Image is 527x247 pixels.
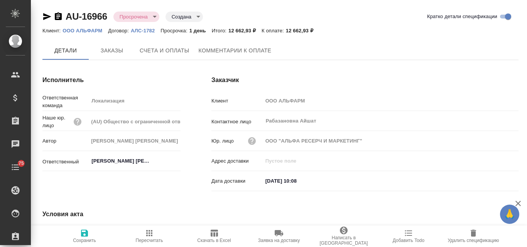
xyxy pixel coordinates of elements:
span: Сохранить [73,238,96,243]
button: Удалить спецификацию [441,225,506,247]
button: Скопировать ссылку [54,12,63,21]
button: Скопировать ссылку для ЯМессенджера [42,12,52,21]
p: Автор [42,137,88,145]
button: Создана [169,13,194,20]
button: Open [176,160,178,162]
span: Удалить спецификацию [448,238,499,243]
p: Клиент: [42,28,62,34]
span: Заявка на доставку [258,238,300,243]
p: Итого: [212,28,228,34]
a: ООО АЛЬФАРМ [62,27,108,34]
p: Просрочка: [160,28,189,34]
p: АЛС-1782 [131,28,160,34]
button: Скачать в Excel [182,225,247,247]
p: Наше юр. лицо [42,114,73,129]
button: Заявка на доставку [247,225,311,247]
span: Пересчитать [136,238,163,243]
span: Заказы [93,46,130,55]
a: 75 [2,158,29,177]
button: Написать в [GEOGRAPHIC_DATA] [311,225,376,247]
h4: Исполнитель [42,76,181,85]
span: Добавить Todo [393,238,424,243]
input: ✎ Введи что-нибудь [263,175,330,187]
span: Комментарии к оплате [199,46,272,55]
p: Юр. лицо [211,137,234,145]
p: 12 662,93 ₽ [228,28,262,34]
input: Пустое поле [88,116,181,127]
button: Просрочена [117,13,150,20]
div: Просрочена [113,12,159,22]
button: Пересчитать [117,225,182,247]
p: Адрес доставки [211,157,263,165]
a: AU-16966 [66,11,107,22]
span: Счета и оплаты [140,46,189,55]
input: Пустое поле [263,135,519,146]
p: Клиент [211,97,263,105]
p: К оплате: [262,28,286,34]
span: Написать в [GEOGRAPHIC_DATA] [316,235,372,246]
p: Договор: [108,28,131,34]
div: Просрочена [166,12,203,22]
h4: Заказчик [211,76,519,85]
input: Пустое поле [263,95,519,106]
button: Сохранить [52,225,117,247]
h4: Условия акта [42,210,350,219]
span: Кратко детали спецификации [427,13,497,20]
input: Пустое поле [263,155,519,166]
span: Скачать в Excel [197,238,231,243]
p: 1 день [189,28,212,34]
p: 12 662,93 ₽ [286,28,319,34]
p: Дата доставки [211,177,263,185]
a: АЛС-1782 [131,27,160,34]
span: 🙏 [503,206,516,222]
span: 75 [14,160,29,167]
p: Ответственная команда [42,94,88,109]
button: Добавить Todo [376,225,441,247]
p: ООО АЛЬФАРМ [62,28,108,34]
span: Детали [47,46,84,55]
p: Контактное лицо [211,118,263,126]
input: Пустое поле [88,135,181,146]
p: Ответственный [42,158,88,166]
button: 🙏 [500,205,519,224]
